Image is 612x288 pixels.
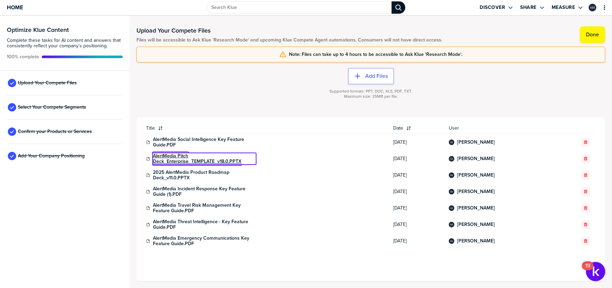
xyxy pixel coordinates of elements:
[449,125,554,131] span: User
[449,206,454,210] img: 84cfbf81ba379cda479af9dee77e49c5-sml.png
[393,172,440,178] span: [DATE]
[449,157,454,161] img: 84cfbf81ba379cda479af9dee77e49c5-sml.png
[289,52,462,57] span: Note: Files can take up to 4 hours to be accessible to Ask Klue 'Research Mode'.
[18,105,86,110] span: Select Your Compete Segments
[449,189,454,194] div: Kacie McDonald
[457,140,495,145] a: [PERSON_NAME]
[393,205,440,211] span: [DATE]
[552,4,575,11] label: Measure
[153,203,256,214] a: AlertMedia Travel Risk Management Key Feature Guide.PDF
[586,262,605,281] button: Open Resource Center, 19 new notifications
[449,239,454,243] img: 84cfbf81ba379cda479af9dee77e49c5-sml.png
[136,37,442,43] span: Files will be accessible to Ask Klue 'Research Mode' and upcoming Klue Compete Agent automations....
[457,172,495,178] a: [PERSON_NAME]
[449,172,454,178] div: Kacie McDonald
[207,1,392,14] input: Search Klue
[348,68,394,84] button: Add Files
[457,189,495,194] a: [PERSON_NAME]
[520,4,537,11] label: Share
[588,3,597,12] a: Edit Profile
[457,205,495,211] a: [PERSON_NAME]
[153,137,256,148] a: AlertMedia Social Intelligence Key Feature Guide.PDF
[449,140,454,144] img: 84cfbf81ba379cda479af9dee77e49c5-sml.png
[153,153,256,164] a: AlertMedia Pitch Deck_Enterprise_TEMPLATE_v18.0.PPTX
[18,153,85,159] span: Add Your Company Positioning
[392,1,405,14] div: Search Klue
[449,173,454,177] img: 84cfbf81ba379cda479af9dee77e49c5-sml.png
[449,222,454,227] div: Kacie McDonald
[7,54,39,60] span: Active
[136,26,442,35] h1: Upload Your Compete Files
[393,238,440,244] span: [DATE]
[393,222,440,227] span: [DATE]
[393,125,403,131] span: Date
[449,205,454,211] div: Kacie McDonald
[389,123,444,134] button: Date
[586,31,599,38] label: Done
[449,156,454,161] div: Kacie McDonald
[589,4,596,11] img: 84cfbf81ba379cda479af9dee77e49c5-sml.png
[7,4,23,10] span: Home
[585,266,590,275] div: 19
[457,156,495,161] a: [PERSON_NAME]
[589,4,596,11] div: Kacie McDonald
[18,129,92,134] span: Confirm your Products or Services
[480,4,505,11] label: Discover
[449,190,454,194] img: 84cfbf81ba379cda479af9dee77e49c5-sml.png
[7,27,123,33] h3: Optimize Klue Content
[344,94,398,99] span: Maximum size: 25MB per file.
[449,223,454,227] img: 84cfbf81ba379cda479af9dee77e49c5-sml.png
[142,123,389,134] button: Title
[457,238,495,244] a: [PERSON_NAME]
[393,140,440,145] span: [DATE]
[393,156,440,161] span: [DATE]
[18,80,77,86] span: Upload Your Compete Files
[153,219,256,230] a: AlertMedia Threat Intelligence - Key Feature Guide.PDF
[7,38,123,49] span: Complete these tasks for AI content and answers that consistently reflect your company’s position...
[457,222,495,227] a: [PERSON_NAME]
[153,170,256,181] a: 2025 AlertMedia Product Roadmap Deck_v11.0.PPTX
[329,89,412,94] span: Supported formats: PPT, DOC, XLS, PDF, TXT.
[146,125,155,131] span: Title
[365,73,388,80] label: Add Files
[153,186,256,197] a: AlertMedia Incident Response Key Feature Guide (1).PDF
[580,26,605,43] button: Done
[449,238,454,244] div: Kacie McDonald
[393,189,440,194] span: [DATE]
[153,236,256,247] a: AlertMedia Emergency Communications Key Feature Guide.PDF
[449,140,454,145] div: Kacie McDonald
